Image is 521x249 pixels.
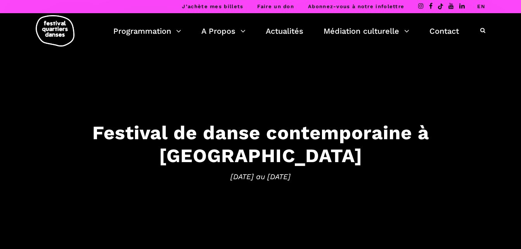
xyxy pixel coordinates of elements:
[20,121,501,167] h3: Festival de danse contemporaine à [GEOGRAPHIC_DATA]
[113,24,181,38] a: Programmation
[182,3,243,9] a: J’achète mes billets
[266,24,303,38] a: Actualités
[308,3,404,9] a: Abonnez-vous à notre infolettre
[36,15,74,47] img: logo-fqd-med
[429,24,459,38] a: Contact
[257,3,294,9] a: Faire un don
[324,24,409,38] a: Médiation culturelle
[201,24,246,38] a: A Propos
[20,171,501,182] span: [DATE] au [DATE]
[477,3,485,9] a: EN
